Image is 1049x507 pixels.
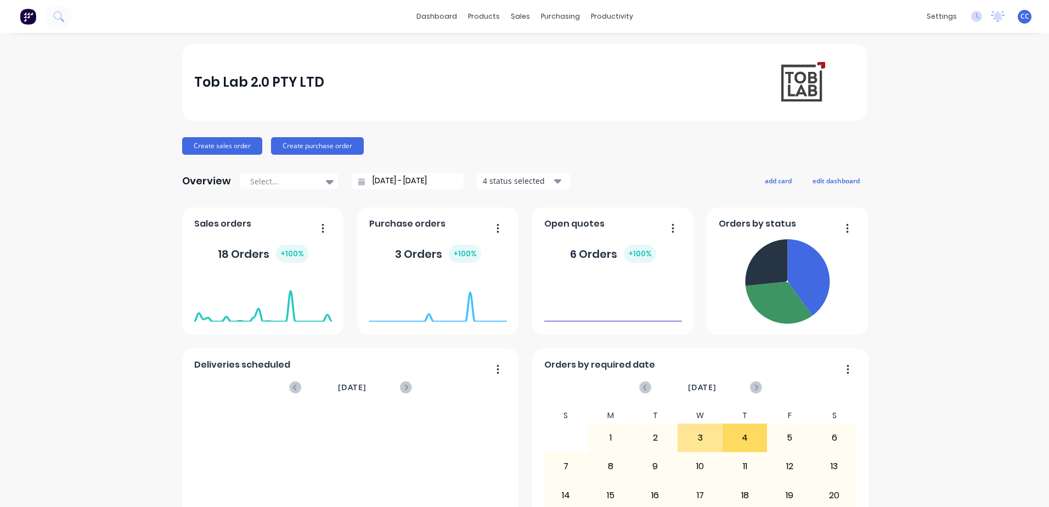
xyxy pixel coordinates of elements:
[218,245,308,263] div: 18 Orders
[688,381,717,393] span: [DATE]
[768,453,811,480] div: 12
[544,408,589,424] div: S
[194,217,251,230] span: Sales orders
[589,453,633,480] div: 8
[758,173,799,188] button: add card
[544,217,605,230] span: Open quotes
[813,453,856,480] div: 13
[182,170,231,192] div: Overview
[723,453,767,480] div: 11
[634,453,678,480] div: 9
[767,408,812,424] div: F
[535,8,585,25] div: purchasing
[585,8,639,25] div: productivity
[570,245,656,263] div: 6 Orders
[719,217,796,230] span: Orders by status
[194,71,324,93] div: Tob Lab 2.0 PTY LTD
[812,408,857,424] div: S
[369,217,445,230] span: Purchase orders
[589,424,633,452] div: 1
[449,245,481,263] div: + 100 %
[271,137,364,155] button: Create purchase order
[633,408,678,424] div: T
[768,424,811,452] div: 5
[678,408,723,424] div: W
[678,424,722,452] div: 3
[411,8,463,25] a: dashboard
[182,137,262,155] button: Create sales order
[624,245,656,263] div: + 100 %
[477,173,570,189] button: 4 status selected
[678,453,722,480] div: 10
[544,453,588,480] div: 7
[20,8,36,25] img: Factory
[338,381,366,393] span: [DATE]
[723,424,767,452] div: 4
[463,8,505,25] div: products
[778,59,826,105] img: Tob Lab 2.0 PTY LTD
[805,173,867,188] button: edit dashboard
[1020,12,1029,21] span: CC
[395,245,481,263] div: 3 Orders
[634,424,678,452] div: 2
[813,424,856,452] div: 6
[723,408,768,424] div: T
[588,408,633,424] div: M
[276,245,308,263] div: + 100 %
[483,175,552,187] div: 4 status selected
[544,358,655,371] span: Orders by required date
[921,8,962,25] div: settings
[505,8,535,25] div: sales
